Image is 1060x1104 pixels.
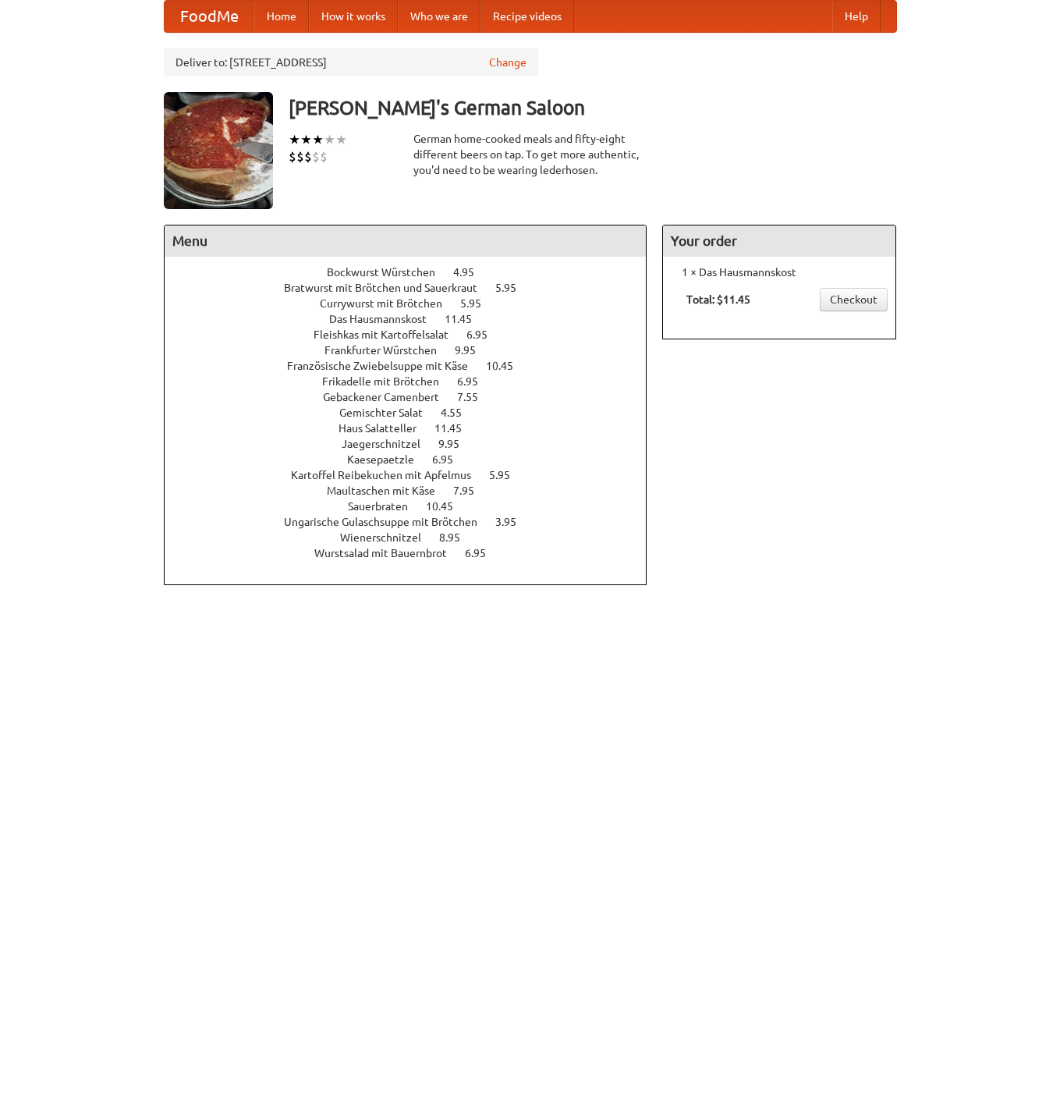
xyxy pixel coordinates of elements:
span: Französische Zwiebelsuppe mit Käse [287,360,484,372]
span: Kaesepaetzle [347,453,430,466]
h4: Your order [663,225,895,257]
a: Bockwurst Würstchen 4.95 [327,266,503,279]
span: Fleishkas mit Kartoffelsalat [314,328,464,341]
a: Das Hausmannskost 11.45 [329,313,501,325]
li: $ [289,148,296,165]
span: Bockwurst Würstchen [327,266,451,279]
span: 7.95 [453,485,490,497]
h4: Menu [165,225,647,257]
div: German home-cooked meals and fifty-eight different beers on tap. To get more authentic, you'd nee... [413,131,647,178]
li: ★ [312,131,324,148]
span: 6.95 [457,375,494,388]
a: Gebackener Camenbert 7.55 [323,391,507,403]
span: Sauerbraten [348,500,424,513]
a: Who we are [398,1,480,32]
a: Frikadelle mit Brötchen 6.95 [322,375,507,388]
li: ★ [324,131,335,148]
li: ★ [335,131,347,148]
span: 5.95 [460,297,497,310]
span: Jaegerschnitzel [342,438,436,450]
a: Home [254,1,309,32]
a: Kaesepaetzle 6.95 [347,453,482,466]
span: Currywurst mit Brötchen [320,297,458,310]
a: Maultaschen mit Käse 7.95 [327,485,503,497]
span: Gebackener Camenbert [323,391,455,403]
a: FoodMe [165,1,254,32]
span: 4.95 [453,266,490,279]
span: 6.95 [465,547,502,559]
span: 5.95 [489,469,526,481]
li: $ [296,148,304,165]
span: Wienerschnitzel [340,531,437,544]
span: Gemischter Salat [339,406,438,419]
a: Bratwurst mit Brötchen und Sauerkraut 5.95 [284,282,545,294]
span: 9.95 [455,344,491,357]
a: Wienerschnitzel 8.95 [340,531,489,544]
a: Frankfurter Würstchen 9.95 [324,344,505,357]
li: $ [304,148,312,165]
span: 6.95 [466,328,503,341]
span: 9.95 [438,438,475,450]
a: Ungarische Gulaschsuppe mit Brötchen 3.95 [284,516,545,528]
a: Haus Salatteller 11.45 [339,422,491,435]
a: How it works [309,1,398,32]
a: Recipe videos [480,1,574,32]
li: ★ [300,131,312,148]
span: Kartoffel Reibekuchen mit Apfelmus [291,469,487,481]
span: 11.45 [434,422,477,435]
span: 5.95 [495,282,532,294]
span: 10.45 [486,360,529,372]
h3: [PERSON_NAME]'s German Saloon [289,92,897,123]
a: Wurstsalad mit Bauernbrot 6.95 [314,547,515,559]
li: $ [320,148,328,165]
span: 11.45 [445,313,487,325]
li: 1 × Das Hausmannskost [671,264,888,280]
a: Gemischter Salat 4.55 [339,406,491,419]
span: 4.55 [441,406,477,419]
a: Sauerbraten 10.45 [348,500,482,513]
span: Frankfurter Würstchen [324,344,452,357]
li: ★ [289,131,300,148]
span: Bratwurst mit Brötchen und Sauerkraut [284,282,493,294]
li: $ [312,148,320,165]
span: 10.45 [426,500,469,513]
b: Total: $11.45 [686,293,750,306]
a: Checkout [820,288,888,311]
a: Change [489,55,526,70]
a: Fleishkas mit Kartoffelsalat 6.95 [314,328,516,341]
span: 7.55 [457,391,494,403]
span: Das Hausmannskost [329,313,442,325]
a: Currywurst mit Brötchen 5.95 [320,297,510,310]
span: Ungarische Gulaschsuppe mit Brötchen [284,516,493,528]
a: Help [832,1,881,32]
a: Französische Zwiebelsuppe mit Käse 10.45 [287,360,542,372]
span: 3.95 [495,516,532,528]
span: 6.95 [432,453,469,466]
span: Frikadelle mit Brötchen [322,375,455,388]
span: Wurstsalad mit Bauernbrot [314,547,463,559]
span: Maultaschen mit Käse [327,485,451,497]
a: Kartoffel Reibekuchen mit Apfelmus 5.95 [291,469,539,481]
span: Haus Salatteller [339,422,432,435]
img: angular.jpg [164,92,273,209]
a: Jaegerschnitzel 9.95 [342,438,488,450]
div: Deliver to: [STREET_ADDRESS] [164,48,538,76]
span: 8.95 [439,531,476,544]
